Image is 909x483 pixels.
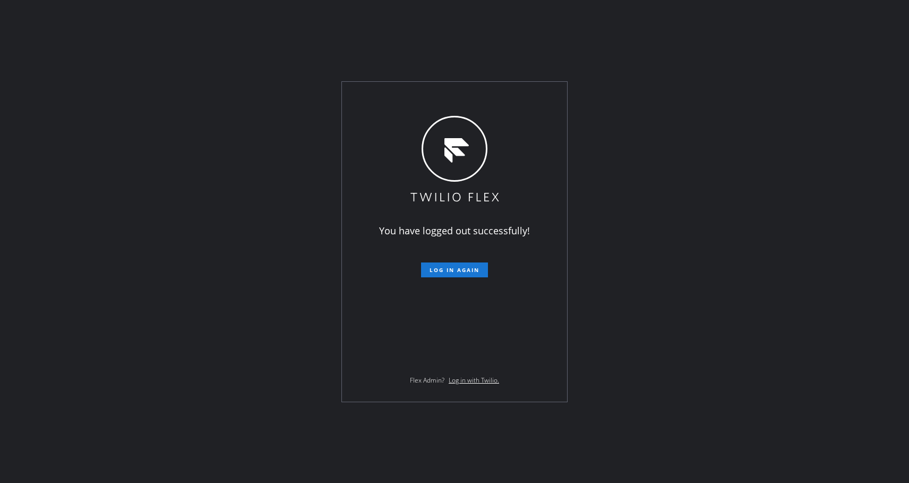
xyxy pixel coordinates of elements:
[421,262,488,277] button: Log in again
[379,224,530,237] span: You have logged out successfully!
[430,266,479,274] span: Log in again
[410,376,444,385] span: Flex Admin?
[449,376,499,385] a: Log in with Twilio.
